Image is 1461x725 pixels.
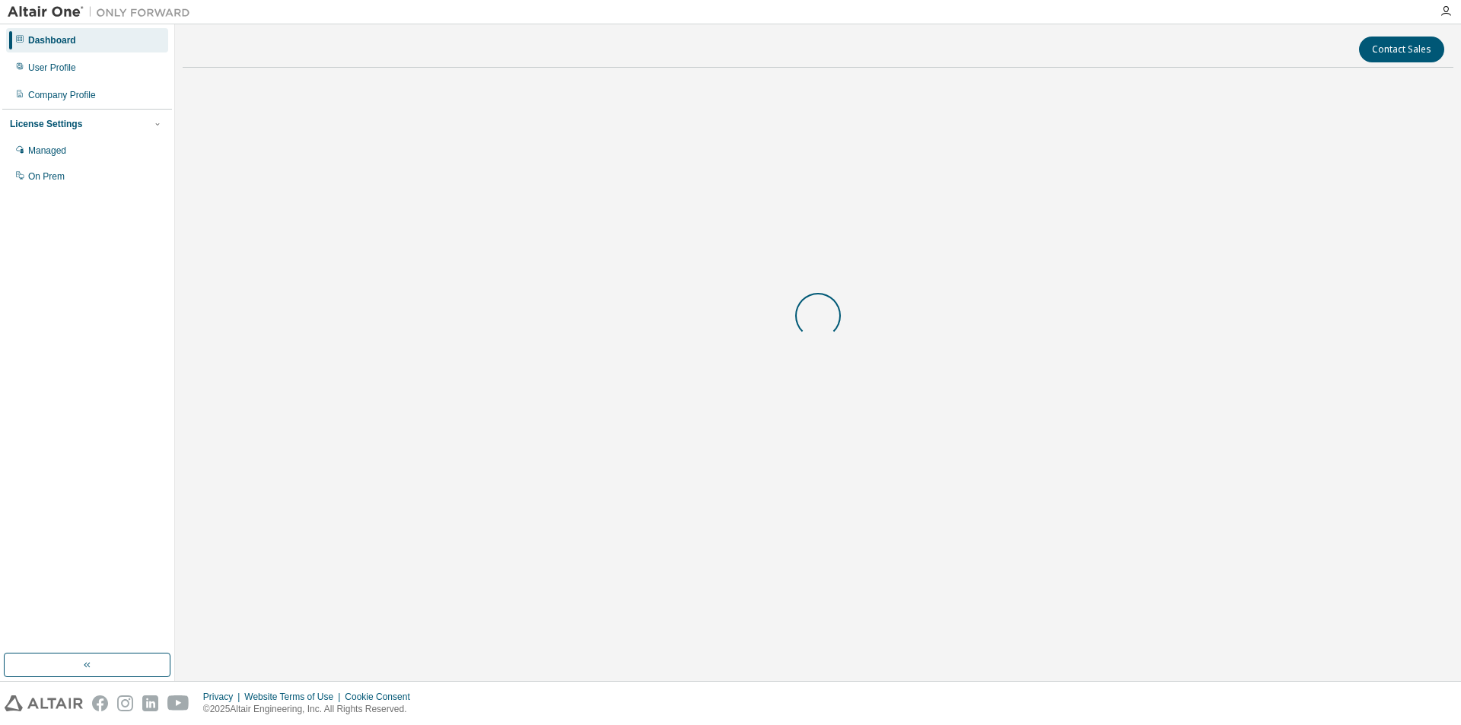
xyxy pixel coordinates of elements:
div: License Settings [10,118,82,130]
img: altair_logo.svg [5,695,83,711]
div: User Profile [28,62,76,74]
img: youtube.svg [167,695,189,711]
div: Managed [28,145,66,157]
div: Website Terms of Use [244,691,345,703]
img: instagram.svg [117,695,133,711]
img: Altair One [8,5,198,20]
div: Cookie Consent [345,691,419,703]
div: Dashboard [28,34,76,46]
div: On Prem [28,170,65,183]
div: Privacy [203,691,244,703]
img: facebook.svg [92,695,108,711]
button: Contact Sales [1359,37,1444,62]
p: © 2025 Altair Engineering, Inc. All Rights Reserved. [203,703,419,716]
img: linkedin.svg [142,695,158,711]
div: Company Profile [28,89,96,101]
